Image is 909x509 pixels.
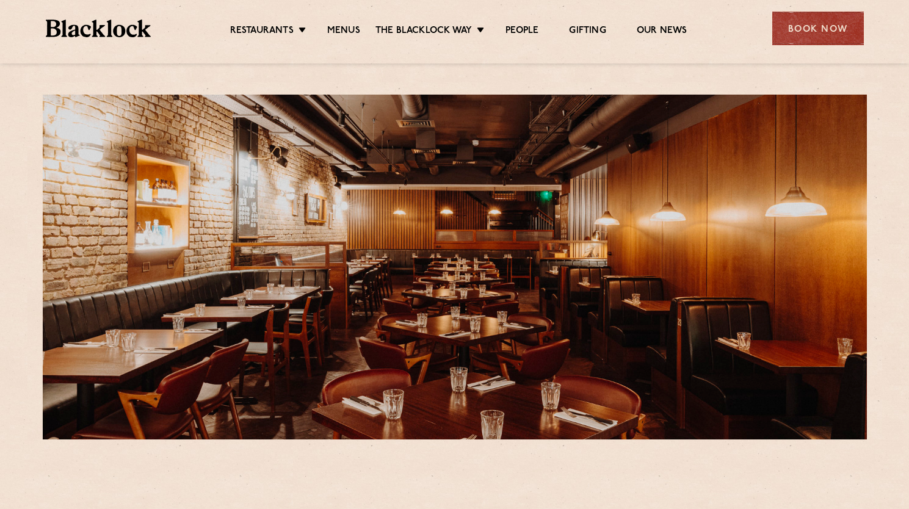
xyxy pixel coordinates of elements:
[569,25,606,38] a: Gifting
[46,20,151,37] img: BL_Textured_Logo-footer-cropped.svg
[375,25,472,38] a: The Blacklock Way
[230,25,294,38] a: Restaurants
[637,25,687,38] a: Our News
[772,12,864,45] div: Book Now
[505,25,538,38] a: People
[327,25,360,38] a: Menus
